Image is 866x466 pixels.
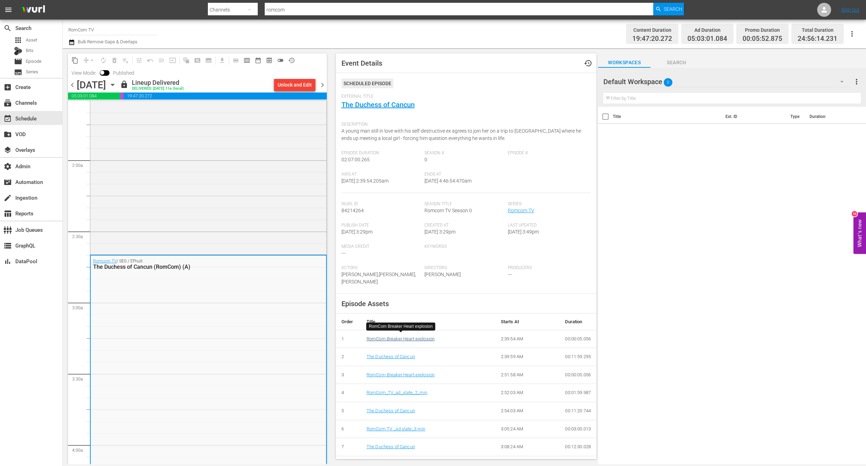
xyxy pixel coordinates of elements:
[71,57,78,64] span: content_copy
[243,57,250,64] span: calendar_view_week_outlined
[580,55,596,72] button: history
[120,80,128,89] span: lock
[3,162,12,171] span: Admin
[131,53,145,67] span: Customize Events
[341,244,421,250] span: Media Credit
[424,244,504,250] span: Keywords
[341,201,421,207] span: Wurl Id
[100,70,105,75] span: Toggle to switch from Published to Draft view.
[632,25,672,35] div: Content Duration
[274,79,315,91] button: Unlock and Edit
[559,330,596,348] td: 00:00:05.056
[424,150,504,156] span: Season #
[424,201,504,207] span: Season Title
[495,438,560,456] td: 3:08:24 AM
[852,211,857,216] div: 10
[743,35,782,43] span: 00:05:52.875
[26,37,37,44] span: Asset
[109,55,120,66] span: Select an event to delete
[77,39,137,44] span: Bulk Remove Gaps & Overlaps
[508,229,539,235] span: [DATE] 3:49pm
[584,59,592,67] span: Event History
[559,438,596,456] td: 00:12:30.028
[508,208,534,213] a: Romcom TV
[613,107,721,126] th: Title
[286,55,297,66] span: View History
[178,53,192,67] span: Refresh All Search Blocks
[275,55,286,66] span: 24 hours Lineup View is OFF
[98,55,109,66] span: Loop Content
[495,420,560,438] td: 3:05:24 AM
[495,330,560,348] td: 2:39:54 AM
[167,55,178,66] span: Update Metadata from Key Asset
[508,150,588,156] span: Episode #
[341,250,346,256] span: ---
[495,384,560,402] td: 2:52:03 AM
[3,209,12,218] span: Reports
[3,130,12,139] span: VOD
[367,426,425,431] a: RomCom TV _ad slate_3 min
[559,420,596,438] td: 00:03:00.013
[3,257,12,266] span: DataPool
[278,79,312,91] div: Unlock and Edit
[367,390,427,395] a: RomCom_TV_ad_slate_2_min
[68,81,77,89] span: chevron_left
[156,55,167,66] span: Fill episodes with ad slates
[68,93,120,99] span: 05:03:01.084
[341,59,382,67] span: Event Details
[3,99,12,107] span: Channels
[341,150,421,156] span: Episode Duration
[508,272,512,277] span: ---
[508,201,588,207] span: Series
[341,229,372,235] span: [DATE] 3:29pm
[3,83,12,91] span: Create
[367,372,435,377] a: RomCom Breaker Heart explosion
[132,79,184,87] div: Lineup Delivered
[255,57,262,64] span: date_range_outlined
[559,366,596,384] td: 00:00:05.056
[632,35,672,43] span: 19:47:20.272
[341,94,588,99] span: External Title
[93,259,287,270] div: / SE0 / EPnull:
[203,55,214,66] span: Create Series Block
[341,101,415,109] a: The Duchess of Cancun
[495,366,560,384] td: 2:51:58 AM
[424,265,504,271] span: Directors
[341,172,421,177] span: Airs At
[805,107,847,126] th: Duration
[721,107,786,126] th: Ext. ID
[3,178,12,186] span: Automation
[664,3,682,15] span: Search
[367,444,415,449] a: The Duchess of Cancun
[687,25,727,35] div: Ad Duration
[214,53,228,67] span: Download as CSV
[3,242,12,250] span: GraphQL
[336,384,361,402] td: 4
[853,212,866,254] button: Open Feedback Widget
[367,408,415,413] a: The Duchess of Cancun
[77,79,106,91] div: [DATE]
[424,178,472,184] span: [DATE] 4:46:54.470am
[17,2,50,18] img: ans4CAIJ8jUAAAAAAAAAAAAAAAAAAAAAAAAgQb4GAAAAAAAAAAAAAAAAAAAAAAAAJMjXAAAAAAAAAAAAAAAAAAAAAAAAgAT5G...
[424,272,461,277] span: [PERSON_NAME]
[369,324,433,330] div: RomCom Breaker Heart explosion
[664,75,672,90] span: 0
[336,366,361,384] td: 3
[559,402,596,420] td: 00:11:20.744
[495,402,560,420] td: 2:54:03 AM
[26,68,38,75] span: Series
[495,313,560,330] th: Starts At
[424,229,455,235] span: [DATE] 3:29pm
[3,24,12,32] span: Search
[336,420,361,438] td: 6
[852,77,861,86] span: more_vert
[424,223,504,228] span: Created At
[650,58,703,67] span: Search
[341,208,364,213] span: 84214264
[653,3,684,15] button: Search
[798,35,837,43] span: 24:56:14.231
[786,107,805,126] th: Type
[341,272,416,284] span: [PERSON_NAME],[PERSON_NAME],[PERSON_NAME]
[424,208,472,213] span: Romcom TV Season 0
[318,81,327,89] span: chevron_right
